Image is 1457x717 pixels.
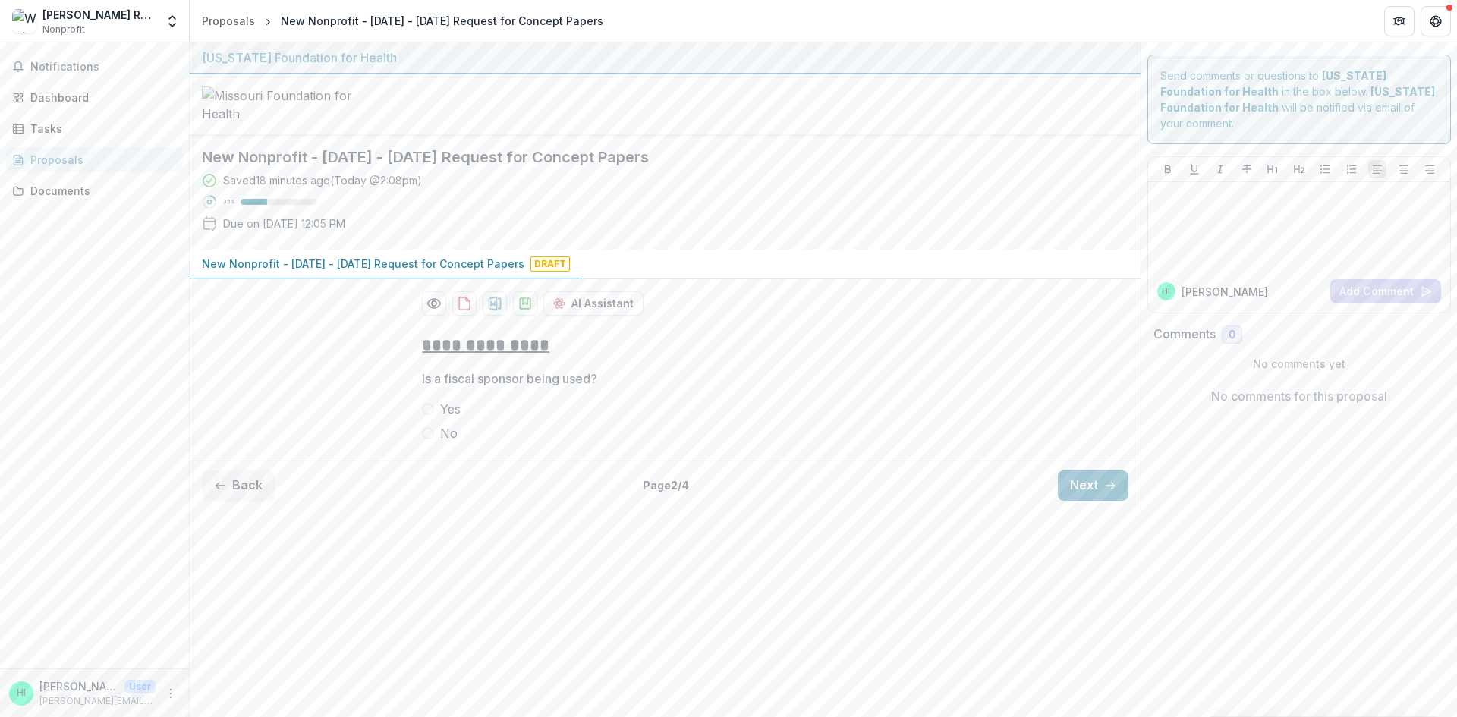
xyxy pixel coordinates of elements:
h2: Comments [1153,327,1216,341]
div: Send comments or questions to in the box below. will be notified via email of your comment. [1147,55,1452,144]
button: Underline [1185,160,1204,178]
p: [PERSON_NAME][EMAIL_ADDRESS][PERSON_NAME][DOMAIN_NAME] [39,694,156,708]
a: Proposals [6,147,183,172]
button: Open entity switcher [162,6,183,36]
div: New Nonprofit - [DATE] - [DATE] Request for Concept Papers [281,13,603,29]
a: Documents [6,178,183,203]
button: Bold [1159,160,1177,178]
div: Proposals [30,152,171,168]
div: [PERSON_NAME] Rx, Inc. [42,7,156,23]
p: No comments yet [1153,356,1446,372]
p: 35 % [223,197,234,207]
a: Tasks [6,116,183,141]
h2: New Nonprofit - [DATE] - [DATE] Request for Concept Papers [202,148,1104,166]
span: 0 [1229,329,1235,341]
button: Align Center [1395,160,1413,178]
div: Saved 18 minutes ago ( Today @ 2:08pm ) [223,172,422,188]
div: Tasks [30,121,171,137]
button: Notifications [6,55,183,79]
span: Yes [440,400,461,418]
p: No comments for this proposal [1211,387,1387,405]
p: Page 2 / 4 [643,477,689,493]
button: Heading 1 [1263,160,1282,178]
p: New Nonprofit - [DATE] - [DATE] Request for Concept Papers [202,256,524,272]
button: Align Right [1421,160,1439,178]
span: Notifications [30,61,177,74]
div: Documents [30,183,171,199]
button: More [162,684,180,703]
button: Align Left [1368,160,1386,178]
button: download-proposal [483,291,507,316]
button: Get Help [1421,6,1451,36]
a: Dashboard [6,85,183,110]
div: Henry Irvin [1162,288,1170,295]
p: Is a fiscal sponsor being used? [422,370,597,388]
button: Back [202,470,275,501]
button: Preview 41e67dd0-7de3-4506-8c91-c984af7964b9-0.pdf [422,291,446,316]
div: Proposals [202,13,255,29]
button: Strike [1238,160,1256,178]
button: AI Assistant [543,291,644,316]
div: [US_STATE] Foundation for Health [202,49,1128,67]
button: Partners [1384,6,1415,36]
span: Draft [530,256,570,272]
button: download-proposal [513,291,537,316]
span: No [440,424,458,442]
button: Ordered List [1342,160,1361,178]
span: Nonprofit [42,23,85,36]
nav: breadcrumb [196,10,609,32]
p: [PERSON_NAME] [1182,284,1268,300]
button: Bullet List [1316,160,1334,178]
button: Heading 2 [1290,160,1308,178]
p: [PERSON_NAME] [39,678,118,694]
button: download-proposal [452,291,477,316]
button: Italicize [1211,160,1229,178]
div: Henry Irvin [17,688,26,698]
div: Dashboard [30,90,171,105]
a: Proposals [196,10,261,32]
img: Winkelmann Rx, Inc. [12,9,36,33]
button: Add Comment [1330,279,1441,303]
button: Next [1058,470,1128,501]
p: User [124,680,156,693]
img: Missouri Foundation for Health [202,86,354,123]
p: Due on [DATE] 12:05 PM [223,215,345,231]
